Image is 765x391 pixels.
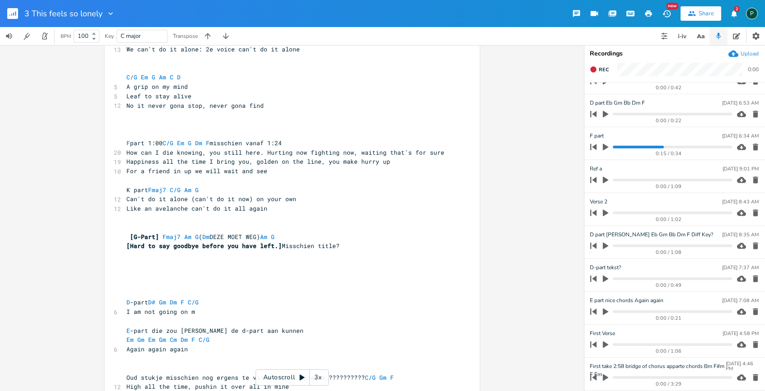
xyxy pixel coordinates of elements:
span: -part [126,298,199,306]
div: 0:00 / 1:09 [606,184,732,189]
span: Dm [195,139,202,147]
div: Autoscroll [256,369,329,386]
span: I am not going on m [126,308,195,316]
span: D-part tekst? [590,263,621,272]
span: Gm [137,336,145,344]
div: [DATE] 8:35 AM [722,232,759,237]
span: Like an avelanche can't do it all again [126,204,267,212]
button: New [658,5,676,22]
span: F [126,139,130,147]
span: K part [126,186,199,194]
span: G [152,73,155,81]
div: [DATE] 4:46 PM [726,361,759,371]
div: Piepo [746,8,758,19]
div: [DATE] 6:53 AM [722,101,759,106]
span: F [181,298,184,306]
span: C/G [126,73,137,81]
button: P [746,3,758,24]
span: Dm [170,298,177,306]
span: High all the time, pushin it over all in mine [126,382,289,391]
span: D part Eb Gm Bb Dm F [590,99,645,107]
div: [DATE] 9:01 PM [723,166,759,171]
span: Fmaj7 [163,233,181,241]
span: Happiness all the time I bring you, golden on the line, you make hurry up [126,157,390,166]
div: 0:15 / 0:34 [606,151,732,156]
span: ( DEZE MOET WEG) [126,233,275,241]
div: 3x [310,369,326,386]
span: D [177,73,181,81]
span: Am [184,186,191,194]
div: 0:00 / 3:29 [606,382,732,386]
span: C/G [188,298,199,306]
div: New [667,3,678,9]
span: D# [148,298,155,306]
button: Share [681,6,721,21]
span: Cm [170,336,177,344]
span: Am [184,233,191,241]
span: Misschien title? [126,242,340,250]
div: 0:00 / 1:06 [606,349,732,354]
span: Ref a [590,165,602,173]
div: 0:00 / 0:22 [606,118,732,123]
span: [G-Part] [130,233,159,241]
span: For a friend in up we will wait and see [126,167,267,175]
span: C/G [163,139,173,147]
span: [Hard to say goodbye before you have left.] [126,242,282,250]
span: First take 2:58 bridge of chorus apparte chords Bm F#m F Em [590,362,726,371]
span: Fmaj7 [148,186,166,194]
span: E [126,327,130,335]
div: 0:00 / 0:49 [606,283,732,288]
span: 3 This feels so lonely [24,9,103,18]
span: Em [141,73,148,81]
div: [DATE] 7:37 AM [722,265,759,270]
span: F [390,373,394,382]
span: -part die zou [PERSON_NAME] de d-part aan kunnen [126,327,303,335]
div: 0:00 [748,67,759,72]
div: 0:00 / 0:42 [606,85,732,90]
span: G [195,186,199,194]
div: [DATE] 6:34 AM [722,133,759,138]
div: Recordings [590,51,760,57]
span: Em [148,336,155,344]
span: Oud stukje misschien nog ergens te vinden in de opnames ?????????? [126,373,397,382]
span: Dm [181,336,188,344]
span: F [206,139,210,147]
span: Em [126,336,134,344]
span: C/G [365,373,376,382]
span: How can I die knowing, you still here. Hurting now fighting now, waiting that's for sure [126,148,444,156]
span: Gm [379,373,387,382]
span: F [191,336,195,344]
span: A grip on my mind [126,83,188,91]
span: C [170,73,173,81]
div: [DATE] 8:43 AM [722,199,759,204]
span: First Verse [590,329,615,338]
span: No it never gona stop, never gona find [126,101,264,110]
span: Rec [599,66,609,73]
span: Am [159,73,166,81]
span: D [126,298,130,306]
span: Leaf to stay alive [126,92,191,100]
span: D part [PERSON_NAME] Eb Gm Bb Dm F Diff Key? [590,230,713,239]
span: C/G [170,186,181,194]
div: 0:00 / 1:08 [606,250,732,255]
span: F part [590,132,604,140]
span: C/G [199,336,210,344]
span: Verse 2 [590,198,607,206]
div: [DATE] 7:08 AM [722,298,759,303]
span: G [195,233,199,241]
span: Am [260,233,267,241]
span: G [188,139,191,147]
div: BPM [61,34,71,39]
div: 0:00 / 1:02 [606,217,732,222]
span: G [271,233,275,241]
div: Key [105,33,114,39]
span: Em [177,139,184,147]
div: Upload [741,50,759,57]
span: E part nice chords Again again [590,296,663,305]
span: Gm [159,336,166,344]
span: C major [121,32,141,40]
div: 0:00 / 0:21 [606,316,732,321]
div: Transpose [173,33,198,39]
button: Upload [728,49,759,59]
span: part 1:00 misschien vanaf 1:24 [126,139,282,147]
